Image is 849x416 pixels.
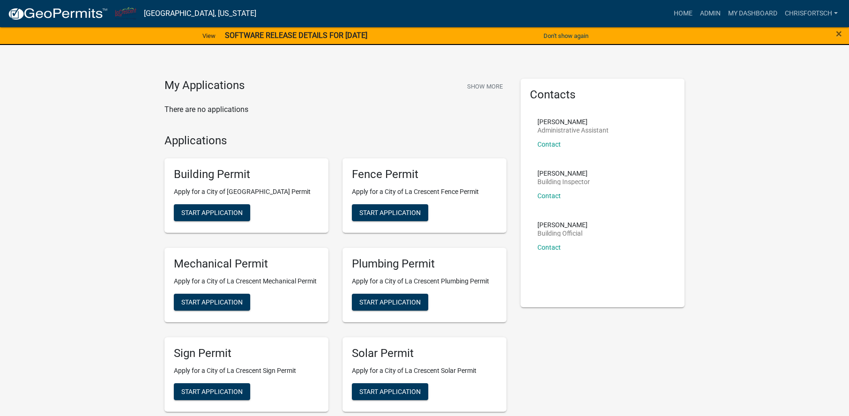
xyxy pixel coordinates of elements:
button: Start Application [352,383,428,400]
span: Start Application [359,298,421,305]
button: Show More [463,79,506,94]
h5: Solar Permit [352,347,497,360]
a: Admin [696,5,724,22]
p: [PERSON_NAME] [537,222,588,228]
h5: Building Permit [174,168,319,181]
p: [PERSON_NAME] [537,170,590,177]
h5: Fence Permit [352,168,497,181]
h5: Mechanical Permit [174,257,319,271]
p: Apply for a City of La Crescent Sign Permit [174,366,319,376]
h4: My Applications [164,79,245,93]
span: Start Application [359,209,421,216]
p: Administrative Assistant [537,127,609,134]
p: Apply for a City of La Crescent Solar Permit [352,366,497,376]
p: Building Inspector [537,178,590,185]
p: Apply for a City of La Crescent Fence Permit [352,187,497,197]
h5: Contacts [530,88,675,102]
h5: Plumbing Permit [352,257,497,271]
button: Start Application [174,383,250,400]
img: City of La Crescent, Minnesota [115,7,136,20]
p: Apply for a City of [GEOGRAPHIC_DATA] Permit [174,187,319,197]
span: Start Application [181,209,243,216]
a: Contact [537,141,561,148]
a: My Dashboard [724,5,781,22]
p: Building Official [537,230,588,237]
a: Home [670,5,696,22]
h5: Sign Permit [174,347,319,360]
span: Start Application [359,387,421,395]
span: × [836,27,842,40]
span: Start Application [181,387,243,395]
a: Contact [537,192,561,200]
p: There are no applications [164,104,506,115]
p: [PERSON_NAME] [537,119,609,125]
button: Start Application [352,204,428,221]
p: Apply for a City of La Crescent Plumbing Permit [352,276,497,286]
p: Apply for a City of La Crescent Mechanical Permit [174,276,319,286]
a: Contact [537,244,561,251]
strong: SOFTWARE RELEASE DETAILS FOR [DATE] [225,31,367,40]
button: Start Application [174,204,250,221]
a: View [199,28,219,44]
a: [GEOGRAPHIC_DATA], [US_STATE] [144,6,256,22]
button: Close [836,28,842,39]
a: ChrisFortsch [781,5,842,22]
h4: Applications [164,134,506,148]
button: Start Application [352,294,428,311]
span: Start Application [181,298,243,305]
button: Don't show again [540,28,592,44]
button: Start Application [174,294,250,311]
